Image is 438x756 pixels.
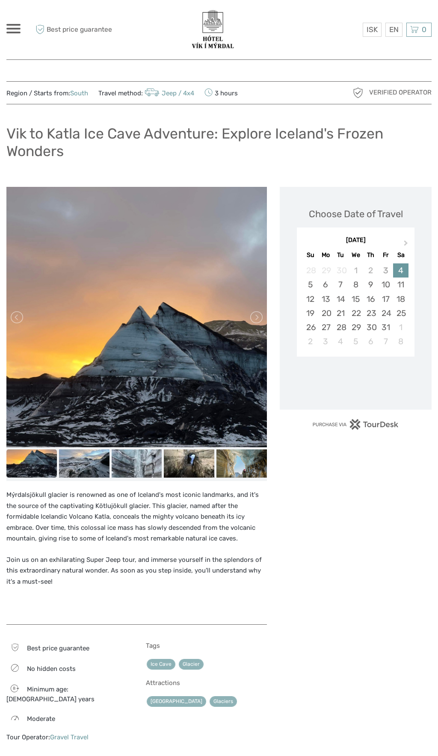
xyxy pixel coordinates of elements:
img: acd3c6d3e4144c5890df57ae221e31e1_slider_thumbnail.jpeg [112,449,162,478]
div: Th [363,249,378,261]
h5: Attractions [146,679,267,687]
img: verified_operator_grey_128.png [351,86,365,100]
a: South [70,89,88,97]
div: month 2025-10 [299,263,411,348]
span: 8 [8,685,20,691]
div: Choose Tuesday, October 14th, 2025 [333,292,348,306]
div: Choose Saturday, October 11th, 2025 [393,278,408,292]
div: Choose Saturday, October 4th, 2025 [393,263,408,278]
img: 893d330176e346529a018c99fe949ac0_slider_thumbnail.png [216,449,267,478]
h5: Tags [146,642,267,650]
span: Best price guarantee [27,644,89,652]
div: Choose Saturday, November 1st, 2025 [393,320,408,334]
div: Choose Wednesday, October 22nd, 2025 [348,306,363,320]
span: Region / Starts from: [6,89,88,98]
img: 36e47a4eb95e43dcbed158b6d2b28144_slider_thumbnail.jpeg [59,449,109,478]
div: Tu [333,249,348,261]
div: Choose Monday, October 20th, 2025 [318,306,333,320]
img: c368d0d7740b48ceada1862e5ac54ba1_main_slider.jpeg [6,187,267,447]
div: Choose Thursday, October 23rd, 2025 [363,306,378,320]
img: 3623-377c0aa7-b839-403d-a762-68de84ed66d4_logo_big.png [189,9,237,51]
div: Choose Wednesday, October 8th, 2025 [348,278,363,292]
div: Choose Thursday, November 6th, 2025 [363,334,378,348]
div: Choose Wednesday, November 5th, 2025 [348,334,363,348]
div: Choose Saturday, October 25th, 2025 [393,306,408,320]
div: Not available Sunday, September 28th, 2025 [303,263,318,278]
div: Choose Tuesday, November 4th, 2025 [333,334,348,348]
div: EN [385,23,402,37]
span: Best price guarantee [33,23,113,37]
div: [DATE] [297,236,414,245]
span: Moderate [27,715,55,723]
button: Next Month [400,238,414,252]
div: Choose Monday, October 13th, 2025 [318,292,333,306]
div: Choose Friday, October 17th, 2025 [378,292,393,306]
div: Choose Saturday, October 18th, 2025 [393,292,408,306]
div: Choose Tuesday, October 7th, 2025 [333,278,348,292]
div: Choose Monday, October 6th, 2025 [318,278,333,292]
span: No hidden costs [27,665,76,673]
div: Choose Monday, October 27th, 2025 [318,320,333,334]
div: Choose Thursday, October 16th, 2025 [363,292,378,306]
div: Choose Monday, November 3rd, 2025 [318,334,333,348]
div: Choose Thursday, October 30th, 2025 [363,320,378,334]
a: Ice Cave [147,659,175,670]
div: We [348,249,363,261]
div: Choose Sunday, October 19th, 2025 [303,306,318,320]
a: Glacier [179,659,204,670]
img: c368d0d7740b48ceada1862e5ac54ba1_slider_thumbnail.jpeg [6,449,57,478]
div: Choose Saturday, November 8th, 2025 [393,334,408,348]
div: Choose Friday, October 10th, 2025 [378,278,393,292]
div: Loading... [353,378,358,384]
div: Choose Friday, October 24th, 2025 [378,306,393,320]
div: Not available Tuesday, September 30th, 2025 [333,263,348,278]
img: PurchaseViaTourDesk.png [312,419,399,430]
div: Sa [393,249,408,261]
span: 3 hours [204,87,238,99]
div: Not available Monday, September 29th, 2025 [318,263,333,278]
h1: Vik to Katla Ice Cave Adventure: Explore Iceland's Frozen Wonders [6,125,432,159]
div: Choose Date of Travel [309,207,403,221]
span: 0 [420,25,428,34]
div: Choose Tuesday, October 21st, 2025 [333,306,348,320]
p: Join us on an exhilarating Super Jeep tour, and immerse yourself in the splendors of this extraor... [6,555,267,588]
span: Travel method: [98,87,194,99]
div: Choose Friday, November 7th, 2025 [378,334,393,348]
div: Fr [378,249,393,261]
span: ISK [367,25,378,34]
div: Not available Wednesday, October 1st, 2025 [348,263,363,278]
div: Choose Wednesday, October 15th, 2025 [348,292,363,306]
div: Mo [318,249,333,261]
div: Tour Operator: [6,733,128,742]
div: Choose Sunday, October 12th, 2025 [303,292,318,306]
div: Su [303,249,318,261]
div: Choose Thursday, October 9th, 2025 [363,278,378,292]
div: Not available Thursday, October 2nd, 2025 [363,263,378,278]
span: Minimum age: [DEMOGRAPHIC_DATA] years [6,685,95,703]
a: [GEOGRAPHIC_DATA] [147,696,206,707]
p: Mýrdalsjökull glacier is renowned as one of Iceland's most iconic landmarks, and it's the source ... [6,490,267,544]
a: Glaciers [210,696,237,707]
div: Choose Tuesday, October 28th, 2025 [333,320,348,334]
div: Choose Wednesday, October 29th, 2025 [348,320,363,334]
a: Jeep / 4x4 [143,89,194,97]
span: Verified Operator [369,88,432,97]
div: Choose Sunday, November 2nd, 2025 [303,334,318,348]
a: Gravel Travel [50,733,89,741]
div: Choose Sunday, October 26th, 2025 [303,320,318,334]
img: c85b61b90eb3474fa850fa9b4d65088c_slider_thumbnail.jpeg [164,449,214,478]
div: Choose Friday, October 31st, 2025 [378,320,393,334]
div: Not available Friday, October 3rd, 2025 [378,263,393,278]
div: Choose Sunday, October 5th, 2025 [303,278,318,292]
